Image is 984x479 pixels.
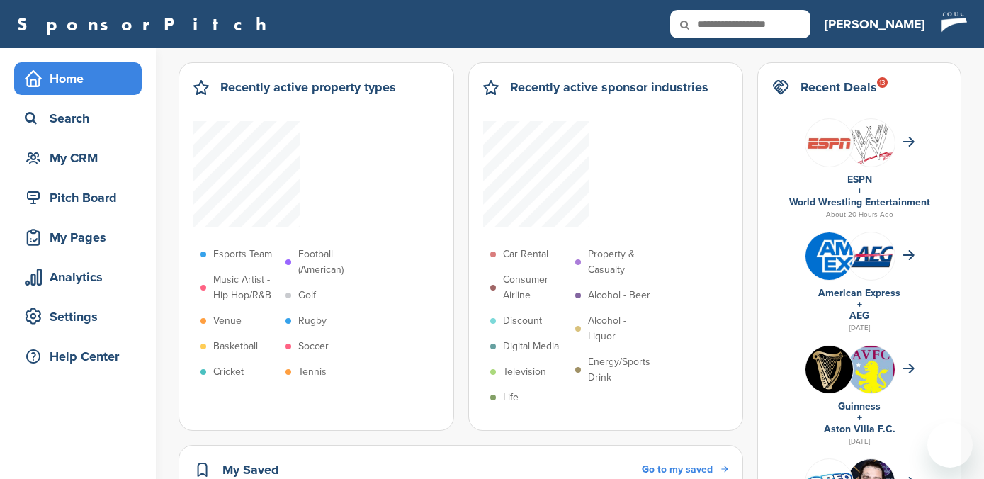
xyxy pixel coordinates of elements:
img: Data?1415810237 [847,346,895,414]
p: Alcohol - Beer [588,288,650,303]
a: Pitch Board [14,181,142,214]
div: Search [21,106,142,131]
a: American Express [818,287,900,299]
a: Help Center [14,340,142,373]
img: Screen shot 2016 05 05 at 12.09.31 pm [805,133,853,152]
div: Help Center [21,344,142,369]
div: [DATE] [772,435,946,448]
p: Discount [503,313,542,329]
a: + [857,298,862,310]
h2: Recently active sponsor industries [510,77,708,97]
a: [PERSON_NAME] [825,9,924,40]
div: My CRM [21,145,142,171]
a: Aston Villa F.C. [824,423,895,435]
p: Cricket [213,364,244,380]
div: Analytics [21,264,142,290]
p: Football (American) [298,247,363,278]
p: Digital Media [503,339,559,354]
a: Home [14,62,142,95]
p: Consumer Airline [503,272,568,303]
a: Analytics [14,261,142,293]
a: My CRM [14,142,142,174]
div: Pitch Board [21,185,142,210]
p: Property & Casualty [588,247,653,278]
p: Car Rental [503,247,548,262]
p: Venue [213,313,242,329]
div: 13 [877,77,888,88]
p: Esports Team [213,247,272,262]
a: Guinness [838,400,881,412]
div: My Pages [21,225,142,250]
a: + [857,185,862,197]
p: Soccer [298,339,329,354]
div: Home [21,66,142,91]
a: My Pages [14,221,142,254]
p: Tennis [298,364,327,380]
a: AEG [849,310,869,322]
img: Amex logo [805,232,853,280]
img: 13524564 10153758406911519 7648398964988343964 n [805,346,853,393]
p: Golf [298,288,316,303]
p: Television [503,364,546,380]
div: [DATE] [772,322,946,334]
p: Life [503,390,519,405]
p: Basketball [213,339,258,354]
p: Energy/Sports Drink [588,354,653,385]
h3: [PERSON_NAME] [825,14,924,34]
h2: Recent Deals [801,77,877,97]
div: Settings [21,304,142,329]
p: Alcohol - Liquor [588,313,653,344]
p: Music Artist - Hip Hop/R&B [213,272,278,303]
img: Open uri20141112 64162 1t4610c?1415809572 [847,244,895,268]
iframe: Button to launch messaging window [927,422,973,468]
p: Rugby [298,313,327,329]
h2: Recently active property types [220,77,396,97]
a: SponsorPitch [17,15,276,33]
a: World Wrestling Entertainment [789,196,930,208]
div: About 20 Hours Ago [772,208,946,221]
a: Settings [14,300,142,333]
a: Search [14,102,142,135]
a: + [857,412,862,424]
img: Open uri20141112 64162 12gd62f?1415806146 [847,119,895,170]
a: Go to my saved [642,462,728,478]
span: Go to my saved [642,463,713,475]
a: ESPN [847,174,872,186]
